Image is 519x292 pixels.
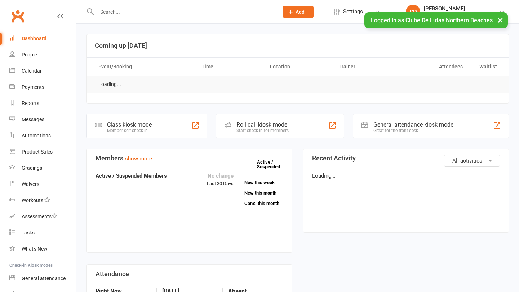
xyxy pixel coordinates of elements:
[373,121,453,128] div: General attendance kiosk mode
[469,58,504,76] th: Waitlist
[373,128,453,133] div: Great for the front desk
[343,4,363,20] span: Settings
[244,201,283,206] a: Canx. this month
[400,58,469,76] th: Attendees
[22,246,48,252] div: What's New
[424,5,499,12] div: [PERSON_NAME]
[444,155,500,167] button: All activities
[263,58,332,76] th: Location
[9,270,76,287] a: General attendance kiosk mode
[9,111,76,128] a: Messages
[257,154,289,174] a: Active / Suspended
[371,17,494,24] span: Logged in as Clube De Lutas Northern Beaches.
[92,76,128,93] td: Loading...
[22,100,39,106] div: Reports
[9,241,76,257] a: What's New
[22,275,66,281] div: General attendance
[22,52,37,58] div: People
[107,128,152,133] div: Member self check-in
[95,42,501,49] h3: Coming up [DATE]
[95,7,274,17] input: Search...
[96,155,283,162] h3: Members
[9,176,76,192] a: Waivers
[9,47,76,63] a: People
[236,121,289,128] div: Roll call kiosk mode
[494,12,507,28] button: ×
[332,58,400,76] th: Trainer
[9,7,27,25] a: Clubworx
[244,191,283,195] a: New this month
[9,79,76,95] a: Payments
[9,63,76,79] a: Calendar
[296,9,305,15] span: Add
[125,155,152,162] a: show more
[22,84,44,90] div: Payments
[22,36,46,41] div: Dashboard
[96,270,283,278] h3: Attendance
[22,165,42,171] div: Gradings
[424,12,499,18] div: Clube De Lutas Northern Beaches
[406,5,420,19] div: SD
[22,68,42,74] div: Calendar
[9,209,76,225] a: Assessments
[312,155,500,162] h3: Recent Activity
[22,149,53,155] div: Product Sales
[22,181,39,187] div: Waivers
[452,158,482,164] span: All activities
[207,172,234,188] div: Last 30 Days
[244,180,283,185] a: New this week
[22,230,35,236] div: Tasks
[22,197,43,203] div: Workouts
[195,58,263,76] th: Time
[9,31,76,47] a: Dashboard
[22,133,51,138] div: Automations
[283,6,314,18] button: Add
[9,144,76,160] a: Product Sales
[236,128,289,133] div: Staff check-in for members
[207,172,234,180] div: No change
[9,128,76,144] a: Automations
[22,117,44,122] div: Messages
[9,192,76,209] a: Workouts
[312,172,500,180] p: Loading...
[96,173,167,179] strong: Active / Suspended Members
[92,58,195,76] th: Event/Booking
[22,214,57,219] div: Assessments
[9,95,76,111] a: Reports
[9,160,76,176] a: Gradings
[9,225,76,241] a: Tasks
[107,121,152,128] div: Class kiosk mode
